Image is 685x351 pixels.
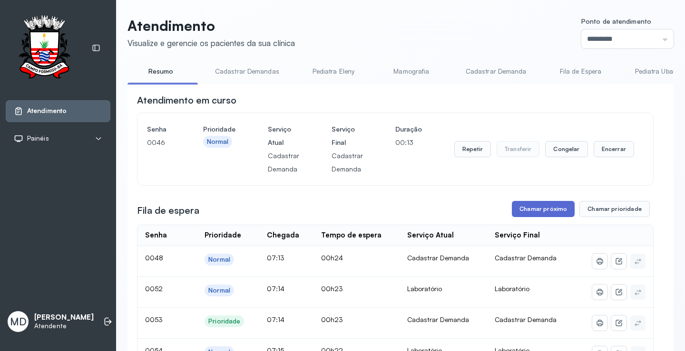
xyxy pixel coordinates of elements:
[205,231,241,240] div: Prioridade
[594,141,634,157] button: Encerrar
[495,315,557,323] span: Cadastrar Demanda
[454,141,491,157] button: Repetir
[321,254,343,262] span: 00h24
[300,64,367,79] a: Pediatra Eleny
[208,256,230,264] div: Normal
[495,285,529,293] span: Laboratório
[208,317,240,325] div: Prioridade
[127,38,295,48] div: Visualize e gerencie os pacientes da sua clínica
[321,315,343,323] span: 00h23
[332,149,363,176] p: Cadastrar Demanda
[145,231,167,240] div: Senha
[137,204,199,217] h3: Fila de espera
[512,201,575,217] button: Chamar próximo
[147,123,171,136] h4: Senha
[267,285,284,293] span: 07:14
[208,286,230,294] div: Normal
[145,254,163,262] span: 0048
[495,231,540,240] div: Serviço Final
[495,254,557,262] span: Cadastrar Demanda
[137,94,236,107] h3: Atendimento em curso
[545,141,587,157] button: Congelar
[395,136,422,149] p: 00:13
[332,123,363,149] h4: Serviço Final
[145,285,163,293] span: 0052
[407,315,479,324] div: Cadastrar Demanda
[267,254,284,262] span: 07:13
[267,315,284,323] span: 07:14
[497,141,540,157] button: Transferir
[268,123,299,149] h4: Serviço Atual
[127,64,194,79] a: Resumo
[321,285,343,293] span: 00h23
[27,107,67,115] span: Atendimento
[456,64,536,79] a: Cadastrar Demanda
[407,285,479,293] div: Laboratório
[14,106,102,116] a: Atendimento
[127,17,295,34] p: Atendimento
[395,123,422,136] h4: Duração
[267,231,299,240] div: Chegada
[205,64,289,79] a: Cadastrar Demandas
[10,15,78,81] img: Logotipo do estabelecimento
[268,149,299,176] p: Cadastrar Demanda
[207,138,229,146] div: Normal
[145,315,163,323] span: 0053
[548,64,614,79] a: Fila de Espera
[34,313,94,322] p: [PERSON_NAME]
[407,231,454,240] div: Serviço Atual
[579,201,650,217] button: Chamar prioridade
[34,322,94,330] p: Atendente
[27,134,49,142] span: Painéis
[407,254,479,262] div: Cadastrar Demanda
[321,231,382,240] div: Tempo de espera
[581,17,651,25] span: Ponto de atendimento
[203,123,235,136] h4: Prioridade
[378,64,445,79] a: Mamografia
[147,136,171,149] p: 0046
